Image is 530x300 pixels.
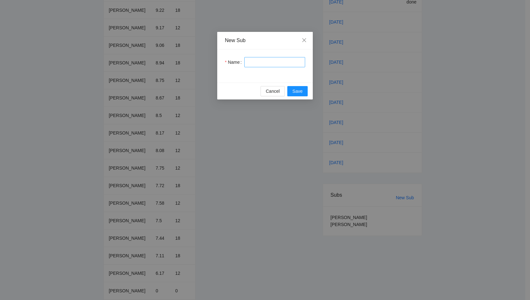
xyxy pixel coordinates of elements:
input: Name [244,57,305,67]
span: Cancel [266,88,280,95]
button: Close [296,32,313,49]
span: Save [292,88,303,95]
span: close [302,38,307,43]
label: Name [225,57,244,67]
button: Save [287,86,308,96]
div: New Sub [225,37,305,44]
button: Cancel [261,86,285,96]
